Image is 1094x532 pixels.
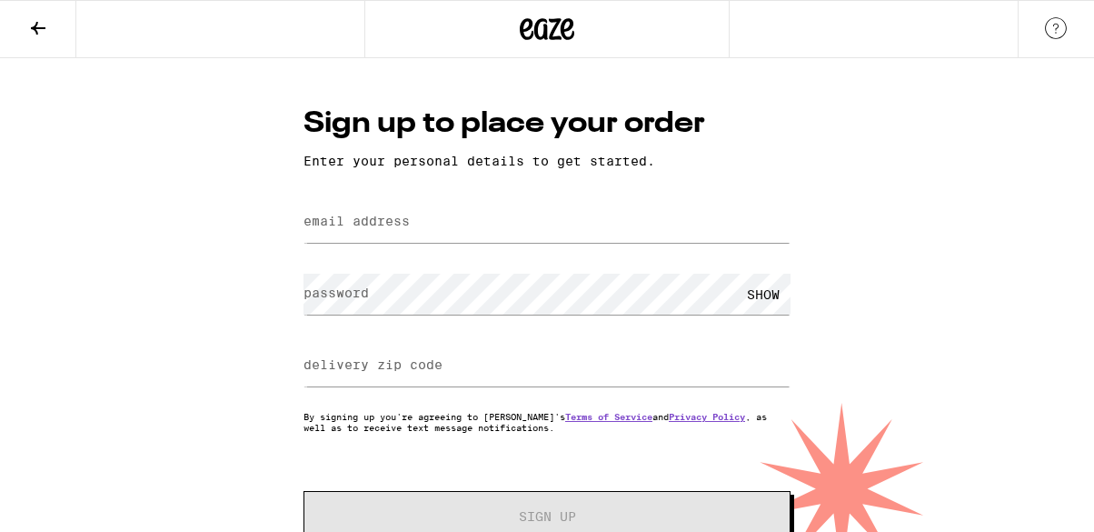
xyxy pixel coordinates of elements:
input: delivery zip code [303,346,791,386]
p: Enter your personal details to get started. [303,154,791,168]
label: delivery zip code [303,357,443,372]
span: Sign Up [519,510,576,523]
div: SHOW [736,274,791,315]
label: password [303,286,369,300]
a: Privacy Policy [669,411,745,422]
p: By signing up you're agreeing to [PERSON_NAME]'s and , as well as to receive text message notific... [303,411,791,433]
h1: Sign up to place your order [303,104,791,145]
label: email address [303,214,410,228]
input: email address [303,202,791,243]
a: Terms of Service [565,411,652,422]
